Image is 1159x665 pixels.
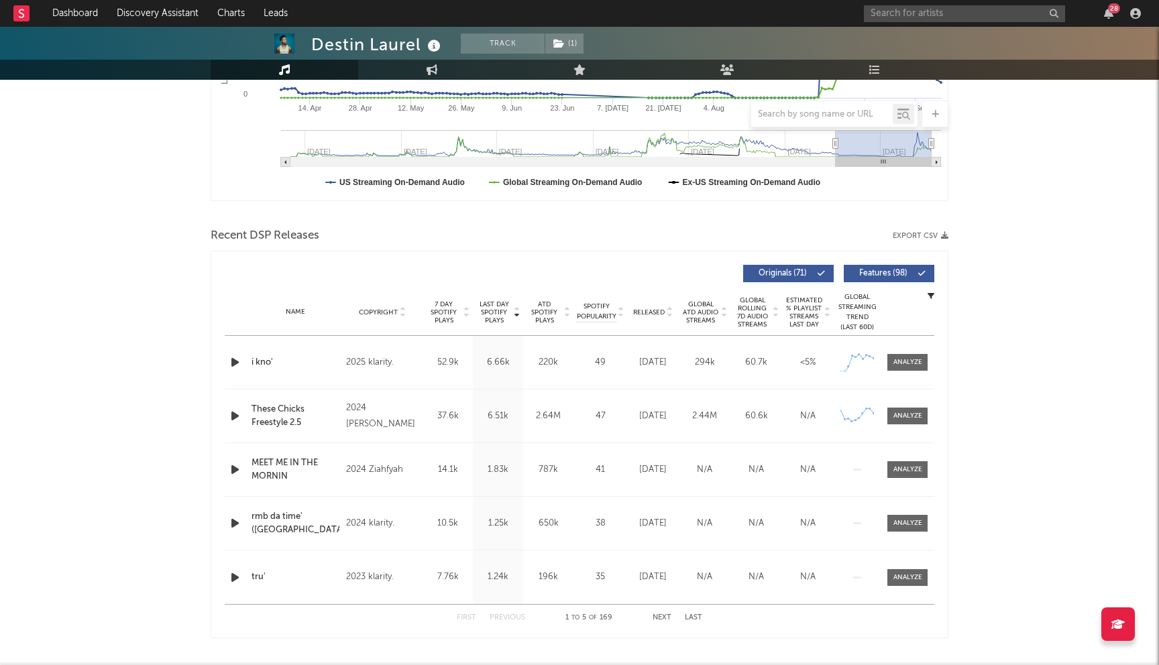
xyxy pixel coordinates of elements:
[685,614,702,621] button: Last
[577,302,616,322] span: Spotify Popularity
[490,614,525,621] button: Previous
[751,109,893,120] input: Search by song name or URL
[1108,3,1120,13] div: 28
[785,517,830,530] div: N/A
[359,308,398,316] span: Copyright
[682,300,719,324] span: Global ATD Audio Streams
[243,90,247,98] text: 0
[503,178,643,187] text: Global Streaming On-Demand Audio
[426,410,470,423] div: 37.6k
[311,34,444,56] div: Destin Laurel
[785,356,830,369] div: <5%
[844,265,934,282] button: Features(98)
[630,463,675,477] div: [DATE]
[852,269,914,278] span: Features ( 98 )
[734,410,779,423] div: 60.6k
[1104,8,1113,19] button: 28
[571,615,579,621] span: to
[527,410,570,423] div: 2.64M
[864,5,1065,22] input: Search for artists
[785,410,830,423] div: N/A
[527,570,570,584] div: 196k
[734,463,779,477] div: N/A
[577,356,624,369] div: 49
[682,517,727,530] div: N/A
[734,296,771,328] span: Global Rolling 7D Audio Streams
[683,178,821,187] text: Ex-US Streaming On-Demand Audio
[734,570,779,584] div: N/A
[630,517,675,530] div: [DATE]
[476,356,520,369] div: 6.66k
[893,232,948,240] button: Export CSV
[527,463,570,477] div: 787k
[346,462,419,478] div: 2024 Ziahfyah
[346,400,419,432] div: 2024 [PERSON_NAME]
[633,308,665,316] span: Released
[476,517,520,530] div: 1.25k
[682,410,727,423] div: 2.44M
[426,463,470,477] div: 14.1k
[752,269,814,278] span: Originals ( 71 )
[682,356,727,369] div: 294k
[252,356,339,369] a: i kno'
[346,355,419,371] div: 2025 klarity.
[785,570,830,584] div: N/A
[577,463,624,477] div: 41
[211,228,319,244] span: Recent DSP Releases
[552,610,626,626] div: 1 5 169
[252,403,339,429] a: These Chicks Freestyle 2.5
[426,517,470,530] div: 10.5k
[577,517,624,530] div: 38
[545,34,584,54] button: (1)
[476,463,520,477] div: 1.83k
[346,516,419,532] div: 2024 klarity.
[837,292,877,332] div: Global Streaming Trend (Last 60D)
[252,457,339,483] a: MEET ME IN THE MORNIN
[527,517,570,530] div: 650k
[630,570,675,584] div: [DATE]
[630,410,675,423] div: [DATE]
[346,569,419,585] div: 2023 klarity.
[252,510,339,536] a: rmb da time' ([GEOGRAPHIC_DATA])
[653,614,671,621] button: Next
[682,463,727,477] div: N/A
[527,356,570,369] div: 220k
[461,34,545,54] button: Track
[339,178,465,187] text: US Streaming On-Demand Audio
[527,300,562,324] span: ATD Spotify Plays
[682,570,727,584] div: N/A
[577,570,624,584] div: 35
[426,300,461,324] span: 7 Day Spotify Plays
[630,356,675,369] div: [DATE]
[457,614,476,621] button: First
[734,356,779,369] div: 60.7k
[577,410,624,423] div: 47
[545,34,584,54] span: ( 1 )
[785,296,822,328] span: Estimated % Playlist Streams Last Day
[476,570,520,584] div: 1.24k
[252,307,339,317] div: Name
[734,517,779,530] div: N/A
[743,265,834,282] button: Originals(71)
[426,356,470,369] div: 52.9k
[785,463,830,477] div: N/A
[476,300,512,324] span: Last Day Spotify Plays
[589,615,597,621] span: of
[252,570,339,584] a: tru'
[426,570,470,584] div: 7.76k
[476,410,520,423] div: 6.51k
